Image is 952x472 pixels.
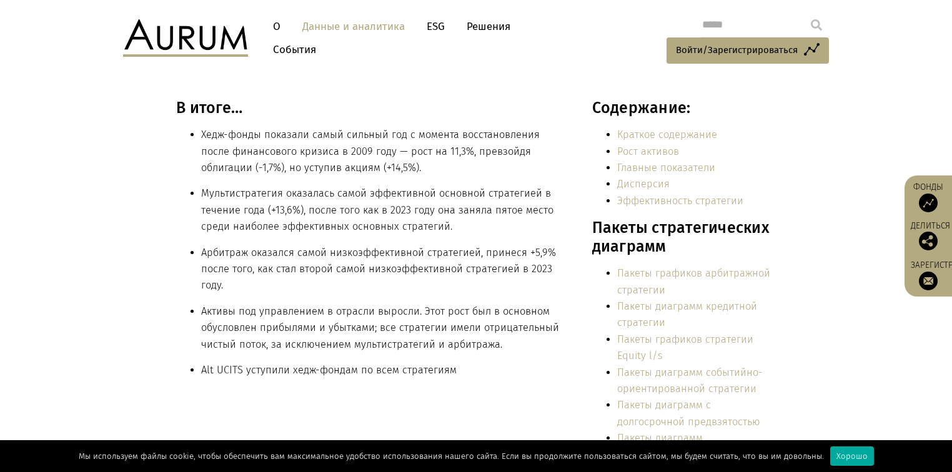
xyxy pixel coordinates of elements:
[420,15,451,38] a: ESG
[617,129,717,140] a: Краткое содержание
[201,247,556,292] font: Арбитраж оказался самой низкоэффективной стратегией, принеся +5,9% после того, как стал второй са...
[123,19,248,57] img: Аурум
[919,194,938,212] img: Доступ к фондам
[467,20,510,33] font: Решения
[176,99,242,117] font: В итоге…
[592,219,770,256] font: Пакеты стратегических диаграмм
[201,129,540,174] font: Хедж-фонды показали самый сильный год с момента восстановления после финансового кризиса в 2009 г...
[804,12,829,37] input: Submit
[617,333,753,361] a: Пакеты графиков стратегии Equity l/s
[79,451,824,461] font: Мы используем файлы cookie, чтобы обеспечить вам максимальное удобство использования нашего сайта...
[667,37,829,64] a: Войти/Зарегистрироваться
[617,267,770,295] a: Пакеты графиков арбитражной стратегии
[913,182,943,192] font: Фонды
[919,232,938,250] img: Поделитесь этим постом
[617,178,670,190] a: Дисперсия
[460,15,517,38] a: Решения
[201,305,559,350] font: Активы под управлением в отрасли выросли. Этот рост был в основном обусловлен прибылями и убыткам...
[617,366,763,395] a: Пакеты диаграмм событийно-ориентированной стратегии
[911,182,946,212] a: Фонды
[302,20,405,33] font: Данные и аналитика
[617,300,757,328] a: Пакеты диаграмм кредитной стратегии
[617,399,760,427] a: Пакеты диаграмм с долгосрочной предвзятостью
[201,364,457,376] font: Alt UCITS уступили хедж-фондам по всем стратегиям
[427,20,445,33] font: ESG
[201,187,553,232] font: Мультистратегия оказалась самой эффективной основной стратегией в течение года (+13,6%), после то...
[296,15,411,38] a: Данные и аналитика
[617,432,703,460] a: Пакеты диаграмм макростратегии
[617,195,743,207] a: Эффективность стратегии
[592,99,691,117] font: Содержание:
[919,272,938,290] img: Подпишитесь на нашу рассылку
[273,43,316,56] font: События
[267,15,287,38] a: О
[267,38,316,61] a: События
[273,20,280,33] font: О
[617,145,679,157] a: Рост активов
[836,451,868,461] font: Хорошо
[676,44,798,56] font: Войти/Зарегистрироваться
[617,162,715,174] a: Главные показатели
[911,220,950,231] font: Делиться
